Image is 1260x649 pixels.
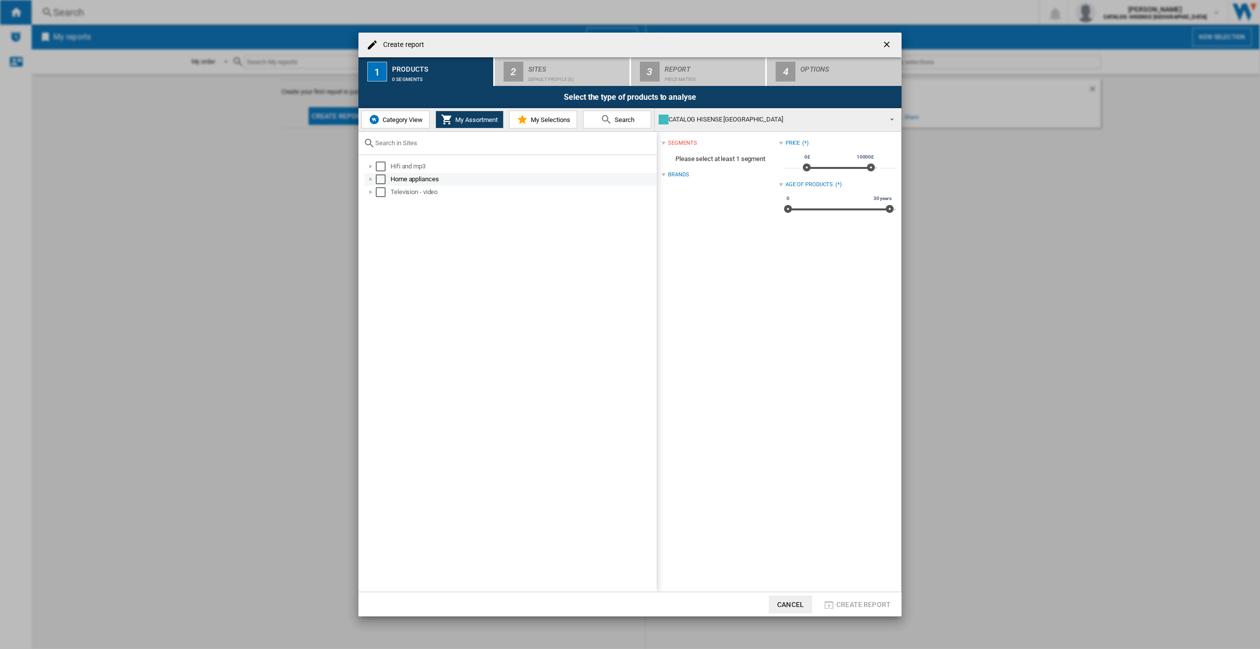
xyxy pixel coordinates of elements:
[392,61,489,72] div: Products
[786,181,833,189] div: Age of products
[504,62,523,81] div: 2
[662,150,779,168] span: Please select at least 1 segment
[376,162,391,171] md-checkbox: Select
[380,116,423,123] span: Category View
[376,187,391,197] md-checkbox: Select
[631,57,767,86] button: 3 Report Price Matrix
[391,162,655,171] div: Hifi and mp3
[612,116,634,123] span: Search
[872,195,893,203] span: 30 years
[358,86,902,108] div: Select the type of products to analyse
[785,195,791,203] span: 0
[878,35,898,55] button: getI18NText('BUTTONS.CLOSE_DIALOG')
[786,139,800,147] div: Price
[376,174,391,184] md-checkbox: Select
[659,113,881,126] div: CATALOG HISENSE [GEOGRAPHIC_DATA]
[528,72,626,82] div: Default profile (6)
[855,153,875,161] span: 10000£
[367,62,387,81] div: 1
[375,139,652,147] input: Search in Sites
[528,116,570,123] span: My Selections
[665,72,762,82] div: Price Matrix
[800,61,898,72] div: Options
[803,153,812,161] span: 0£
[665,61,762,72] div: Report
[668,171,689,179] div: Brands
[776,62,795,81] div: 4
[836,601,891,608] span: Create report
[453,116,498,123] span: My Assortment
[435,111,504,128] button: My Assortment
[767,57,902,86] button: 4 Options
[882,40,894,51] ng-md-icon: getI18NText('BUTTONS.CLOSE_DIALOG')
[358,57,494,86] button: 1 Products 0 segments
[583,111,651,128] button: Search
[495,57,630,86] button: 2 Sites Default profile (6)
[528,61,626,72] div: Sites
[368,114,380,125] img: wiser-icon-blue.png
[378,40,424,50] h4: Create report
[820,596,894,613] button: Create report
[769,596,812,613] button: Cancel
[640,62,660,81] div: 3
[668,139,697,147] div: segments
[391,187,655,197] div: Television - video
[361,111,430,128] button: Category View
[391,174,655,184] div: Home appliances
[509,111,577,128] button: My Selections
[392,72,489,82] div: 0 segments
